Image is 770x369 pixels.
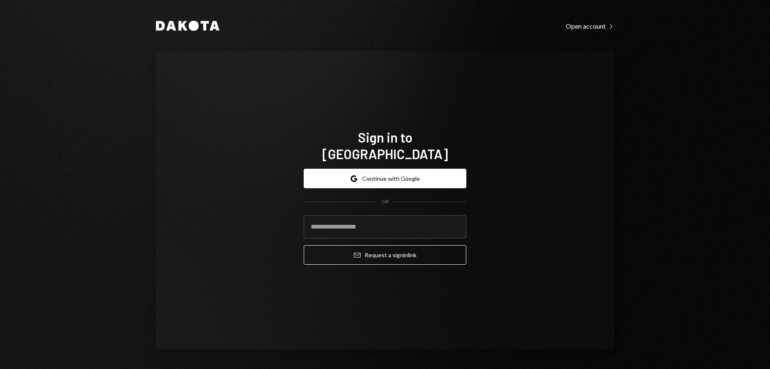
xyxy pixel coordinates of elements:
button: Continue with Google [304,169,466,188]
div: OR [382,198,389,205]
a: Open account [566,21,614,30]
button: Request a signinlink [304,245,466,265]
h1: Sign in to [GEOGRAPHIC_DATA] [304,129,466,162]
div: Open account [566,22,614,30]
